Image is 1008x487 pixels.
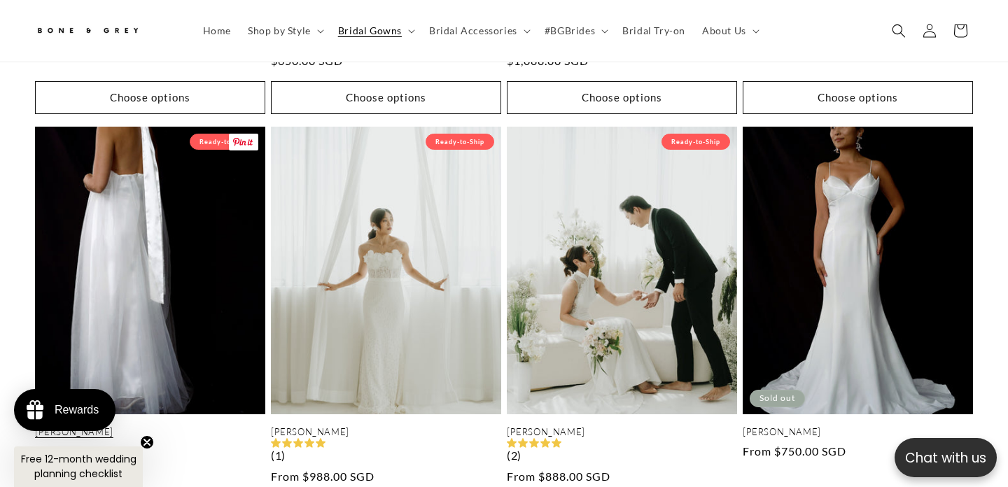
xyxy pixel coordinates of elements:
button: Choose options [743,81,973,114]
a: Bone and Grey Bridal [30,14,181,48]
a: Bridal Try-on [614,16,694,45]
button: Choose options [271,81,501,114]
p: Chat with us [895,448,997,468]
a: [PERSON_NAME] [507,426,737,438]
a: Home [195,16,239,45]
span: #BGBrides [545,24,595,37]
button: Open chatbox [895,438,997,477]
div: Rewards [55,404,99,416]
span: Bridal Gowns [338,24,402,37]
a: [PERSON_NAME] [35,426,265,438]
summary: Shop by Style [239,16,330,45]
span: About Us [702,24,746,37]
img: Bone and Grey Bridal [35,20,140,43]
button: Choose options [35,81,265,114]
a: [PERSON_NAME] [271,426,501,438]
button: Close teaser [140,435,154,449]
summary: About Us [694,16,765,45]
summary: #BGBrides [536,16,614,45]
span: Bridal Accessories [429,24,517,37]
span: Shop by Style [248,24,311,37]
span: Free 12-month wedding planning checklist [21,452,136,481]
span: Home [203,24,231,37]
button: Choose options [507,81,737,114]
a: [PERSON_NAME] [743,426,973,438]
span: Bridal Try-on [622,24,685,37]
summary: Search [883,15,914,46]
summary: Bridal Gowns [330,16,421,45]
summary: Bridal Accessories [421,16,536,45]
div: Free 12-month wedding planning checklistClose teaser [14,446,143,487]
